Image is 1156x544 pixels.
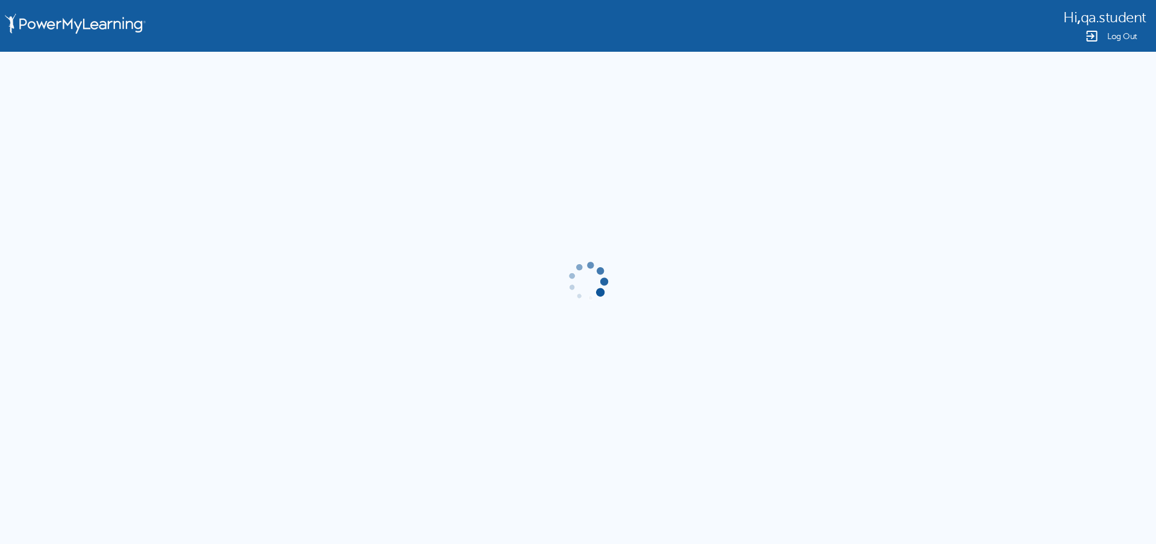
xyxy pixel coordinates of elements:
[1084,29,1099,43] img: Logout Icon
[1107,32,1137,41] span: Log Out
[1063,8,1146,26] div: ,
[1081,10,1146,26] span: qa.student
[1063,10,1077,26] span: Hi
[565,259,610,304] img: gif-load2.gif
